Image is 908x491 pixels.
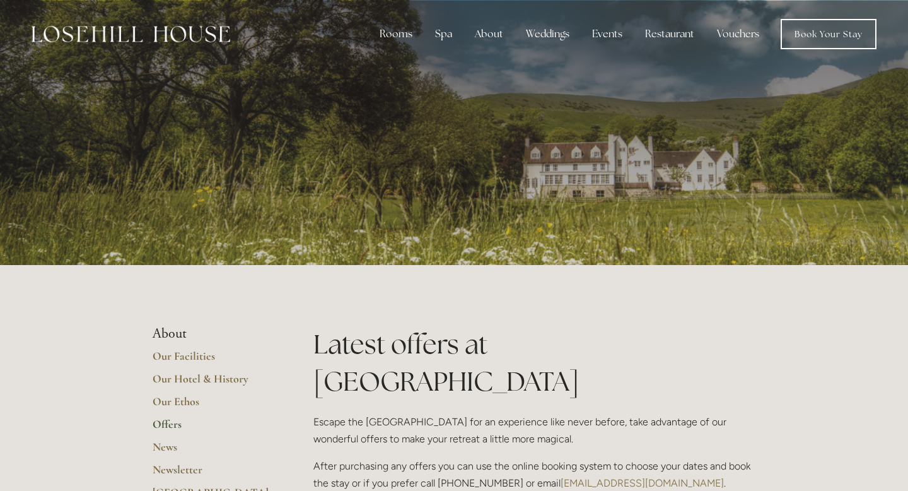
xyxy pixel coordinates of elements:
a: Offers [153,417,273,440]
a: Our Ethos [153,394,273,417]
a: Our Hotel & History [153,372,273,394]
div: About [465,21,513,47]
img: Losehill House [32,26,230,42]
div: Weddings [516,21,579,47]
div: Restaurant [635,21,704,47]
a: [EMAIL_ADDRESS][DOMAIN_NAME] [561,477,724,489]
a: Newsletter [153,463,273,485]
h1: Latest offers at [GEOGRAPHIC_DATA] [313,326,755,400]
a: Book Your Stay [781,19,876,49]
a: News [153,440,273,463]
div: Rooms [370,21,422,47]
p: Escape the [GEOGRAPHIC_DATA] for an experience like never before, take advantage of our wonderful... [313,413,755,447]
div: Events [582,21,632,47]
li: About [153,326,273,342]
a: Our Facilities [153,349,273,372]
a: Vouchers [707,21,769,47]
div: Spa [425,21,462,47]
